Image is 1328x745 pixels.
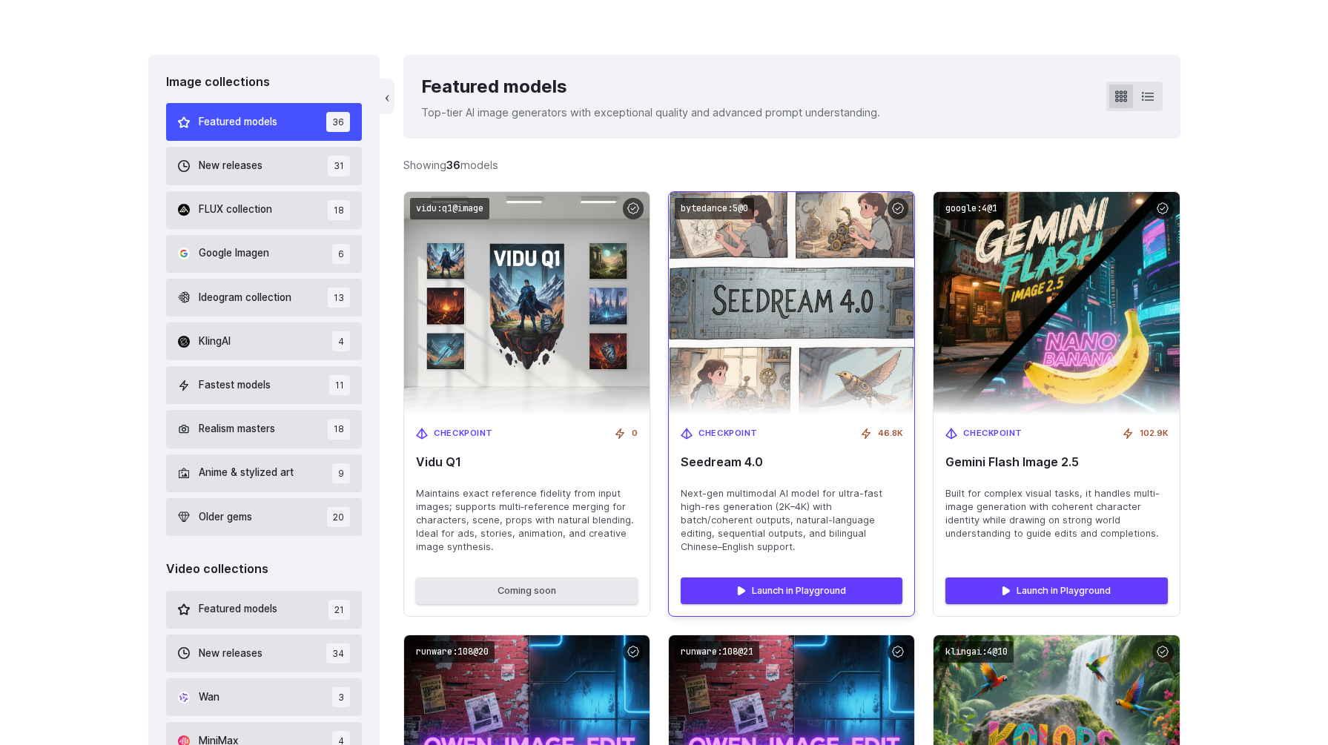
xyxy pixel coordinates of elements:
[166,678,363,716] button: Wan 3
[939,198,1003,219] code: google:4@1
[166,591,363,629] button: Featured models 21
[199,421,275,437] span: Realism masters
[416,487,638,554] span: Maintains exact reference fidelity from input images; supports multi‑reference merging for charac...
[332,463,350,483] span: 9
[632,427,638,440] span: 0
[434,427,493,440] span: Checkpoint
[328,200,350,220] span: 18
[199,646,262,662] span: New releases
[166,103,363,141] button: Featured models 36
[945,455,1167,469] span: Gemini Flash Image 2.5
[326,643,350,663] span: 34
[166,410,363,448] button: Realism masters 18
[166,560,363,579] div: Video collections
[328,156,350,176] span: 31
[166,73,363,92] div: Image collections
[404,192,650,415] img: Vidu Q1
[416,455,638,469] span: Vidu Q1
[327,507,350,527] span: 20
[166,147,363,185] button: New releases 31
[416,577,638,604] button: Coming soon
[166,498,363,536] button: Older gems 20
[166,635,363,672] button: New releases 34
[410,641,495,663] code: runware:108@20
[166,191,363,229] button: FLUX collection 18
[421,104,880,121] p: Top-tier AI image generators with exceptional quality and advanced prompt understanding.
[332,331,350,351] span: 4
[166,235,363,273] button: Google Imagen 6
[328,288,350,308] span: 13
[166,454,363,492] button: Anime & stylized art 9
[698,427,758,440] span: Checkpoint
[675,641,759,663] code: runware:108@21
[878,427,902,440] span: 46.8K
[939,641,1014,663] code: klingai:4@10
[329,375,350,395] span: 11
[446,159,460,171] strong: 36
[166,279,363,317] button: Ideogram collection 13
[199,158,262,174] span: New releases
[326,112,350,132] span: 36
[199,465,294,481] span: Anime & stylized art
[380,79,394,114] button: ‹
[328,600,350,620] span: 21
[421,73,880,101] div: Featured models
[657,181,927,426] img: Seedream 4.0
[199,290,291,306] span: Ideogram collection
[403,156,498,173] div: Showing models
[681,487,902,554] span: Next-gen multimodal AI model for ultra-fast high-res generation (2K–4K) with batch/coherent outpu...
[199,509,252,526] span: Older gems
[410,198,489,219] code: vidu:q1@image
[1140,427,1168,440] span: 102.9K
[675,198,754,219] code: bytedance:5@0
[199,334,231,350] span: KlingAI
[199,377,271,394] span: Fastest models
[166,366,363,404] button: Fastest models 11
[945,487,1167,540] span: Built for complex visual tasks, it handles multi-image generation with coherent character identit...
[332,687,350,707] span: 3
[945,577,1167,604] a: Launch in Playground
[199,245,269,262] span: Google Imagen
[328,419,350,439] span: 18
[199,202,272,218] span: FLUX collection
[199,601,277,617] span: Featured models
[332,244,350,264] span: 6
[963,427,1023,440] span: Checkpoint
[681,455,902,469] span: Seedream 4.0
[199,114,277,130] span: Featured models
[681,577,902,604] a: Launch in Playground
[166,322,363,360] button: KlingAI 4
[199,689,219,706] span: Wan
[934,192,1179,415] img: Gemini Flash Image 2.5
